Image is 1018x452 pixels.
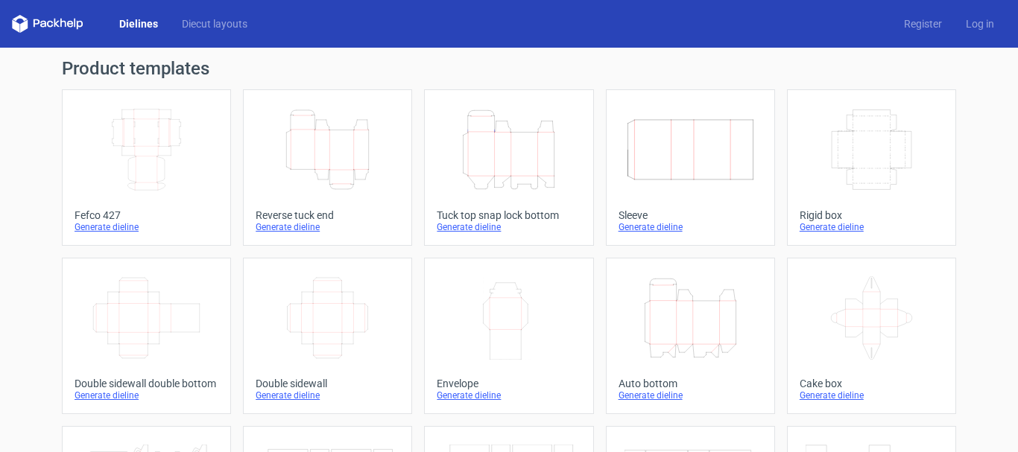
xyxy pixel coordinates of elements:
a: Auto bottomGenerate dieline [606,258,775,414]
a: EnvelopeGenerate dieline [424,258,593,414]
a: Dielines [107,16,170,31]
div: Generate dieline [619,389,762,401]
a: Rigid boxGenerate dieline [787,89,956,246]
div: Generate dieline [800,389,943,401]
a: Cake boxGenerate dieline [787,258,956,414]
div: Generate dieline [75,221,218,233]
a: Log in [954,16,1006,31]
a: Diecut layouts [170,16,259,31]
a: Register [892,16,954,31]
div: Generate dieline [256,221,399,233]
div: Generate dieline [437,221,581,233]
a: Fefco 427Generate dieline [62,89,231,246]
div: Auto bottom [619,378,762,389]
a: Double sidewall double bottomGenerate dieline [62,258,231,414]
div: Tuck top snap lock bottom [437,209,581,221]
a: SleeveGenerate dieline [606,89,775,246]
div: Double sidewall [256,378,399,389]
div: Envelope [437,378,581,389]
div: Generate dieline [256,389,399,401]
div: Generate dieline [619,221,762,233]
div: Cake box [800,378,943,389]
div: Reverse tuck end [256,209,399,221]
a: Reverse tuck endGenerate dieline [243,89,412,246]
a: Double sidewallGenerate dieline [243,258,412,414]
div: Generate dieline [437,389,581,401]
div: Fefco 427 [75,209,218,221]
div: Sleeve [619,209,762,221]
div: Generate dieline [800,221,943,233]
div: Generate dieline [75,389,218,401]
div: Double sidewall double bottom [75,378,218,389]
a: Tuck top snap lock bottomGenerate dieline [424,89,593,246]
div: Rigid box [800,209,943,221]
h1: Product templates [62,60,956,77]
